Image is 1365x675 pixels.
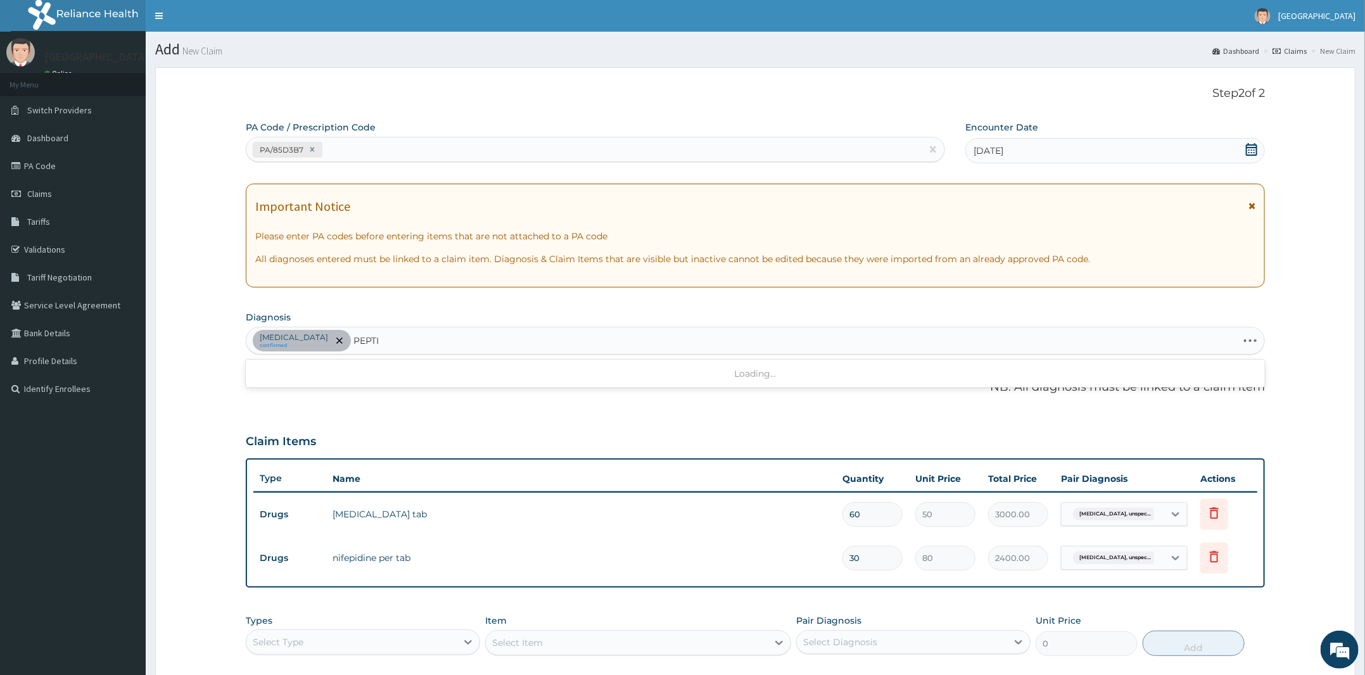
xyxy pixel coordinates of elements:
[73,160,175,287] span: We're online!
[27,188,52,199] span: Claims
[44,69,75,78] a: Online
[836,466,909,491] th: Quantity
[6,38,35,66] img: User Image
[1278,10,1355,22] span: [GEOGRAPHIC_DATA]
[253,546,326,570] td: Drugs
[6,346,241,390] textarea: Type your message and hit 'Enter'
[485,614,507,627] label: Item
[1212,46,1259,56] a: Dashboard
[803,636,877,648] div: Select Diagnosis
[1194,466,1257,491] th: Actions
[796,614,861,627] label: Pair Diagnosis
[1073,552,1157,564] span: [MEDICAL_DATA], unspec...
[246,311,291,324] label: Diagnosis
[965,121,1038,134] label: Encounter Date
[1055,466,1194,491] th: Pair Diagnosis
[1036,614,1081,627] label: Unit Price
[1143,631,1245,656] button: Add
[1308,46,1355,56] li: New Claim
[66,71,213,87] div: Chat with us now
[326,466,836,491] th: Name
[155,41,1355,58] h1: Add
[255,253,1255,265] p: All diagnoses entered must be linked to a claim item. Diagnosis & Claim Items that are visible bu...
[1073,508,1157,520] span: [MEDICAL_DATA], unspec...
[246,87,1265,101] p: Step 2 of 2
[27,132,68,144] span: Dashboard
[334,335,345,346] span: remove selection option
[23,63,51,95] img: d_794563401_company_1708531726252_794563401
[982,466,1055,491] th: Total Price
[256,142,305,157] div: PA/85D3B7
[974,144,1003,157] span: [DATE]
[180,46,222,56] small: New Claim
[208,6,238,37] div: Minimize live chat window
[253,467,326,490] th: Type
[255,199,350,213] h1: Important Notice
[27,104,92,116] span: Switch Providers
[27,272,92,283] span: Tariff Negotiation
[326,545,836,571] td: nifepidine per tab
[246,435,316,449] h3: Claim Items
[44,51,149,63] p: [GEOGRAPHIC_DATA]
[253,636,303,648] div: Select Type
[27,216,50,227] span: Tariffs
[260,332,328,343] p: [MEDICAL_DATA]
[1273,46,1307,56] a: Claims
[326,502,836,527] td: [MEDICAL_DATA] tab
[246,362,1265,385] div: Loading...
[1255,8,1271,24] img: User Image
[246,615,272,626] label: Types
[255,230,1255,243] p: Please enter PA codes before entering items that are not attached to a PA code
[909,466,982,491] th: Unit Price
[253,503,326,526] td: Drugs
[246,121,376,134] label: PA Code / Prescription Code
[260,343,328,349] small: confirmed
